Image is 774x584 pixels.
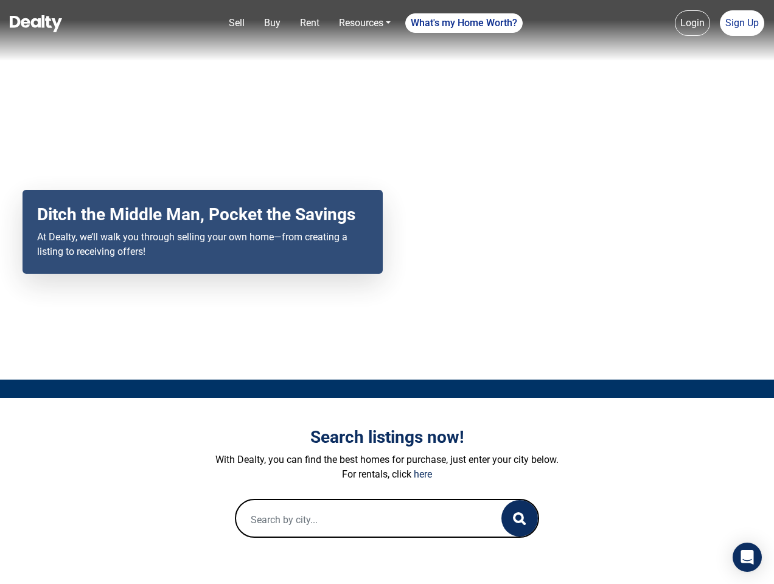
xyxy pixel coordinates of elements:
[49,427,725,448] h3: Search listings now!
[675,10,710,36] a: Login
[334,11,396,35] a: Resources
[295,11,324,35] a: Rent
[49,453,725,467] p: With Dealty, you can find the best homes for purchase, just enter your city below.
[37,204,368,225] h2: Ditch the Middle Man, Pocket the Savings
[10,15,62,32] img: Dealty - Buy, Sell & Rent Homes
[259,11,285,35] a: Buy
[720,10,764,36] a: Sign Up
[224,11,249,35] a: Sell
[733,543,762,572] div: Open Intercom Messenger
[49,467,725,482] p: For rentals, click
[37,230,368,259] p: At Dealty, we’ll walk you through selling your own home—from creating a listing to receiving offers!
[236,500,477,539] input: Search by city...
[405,13,523,33] a: What's my Home Worth?
[414,468,432,480] a: here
